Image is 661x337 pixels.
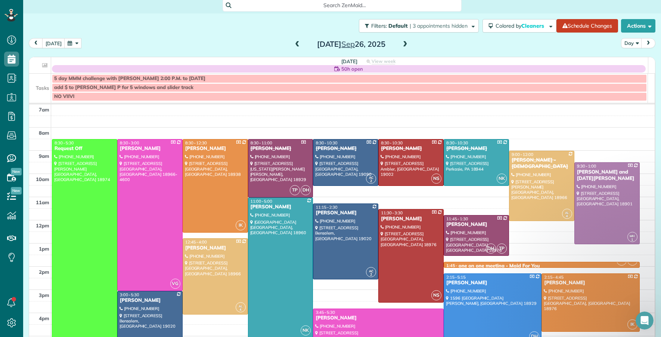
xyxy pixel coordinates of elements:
span: 11:00 - 5:00 [251,199,272,204]
a: Filters: Default | 3 appointments hidden [355,19,479,33]
div: [PERSON_NAME] [185,145,246,152]
div: [PERSON_NAME] [315,315,441,321]
span: AC [369,175,373,180]
div: one on one meeting - Maid For You [459,263,540,269]
span: AC [369,269,373,273]
div: [PERSON_NAME] [185,245,246,251]
span: 11am [36,199,49,205]
span: 3pm [39,292,49,298]
div: [PERSON_NAME] [544,280,637,286]
small: 2 [366,271,376,278]
div: [PERSON_NAME] [446,221,507,228]
small: 4 [236,306,245,313]
span: IK [236,220,246,230]
span: 9:30 - 1:00 [577,163,596,169]
div: [PERSON_NAME] [315,210,376,216]
span: 2:15 - 4:45 [544,275,564,280]
span: 8:30 - 10:30 [316,140,337,145]
span: VG [170,279,180,289]
span: 8am [39,130,49,136]
button: Colored byCleaners [482,19,556,33]
div: [PERSON_NAME] [446,280,539,286]
span: 8:30 - 3:00 [120,140,139,145]
iframe: Intercom live chat [636,312,654,330]
span: TP [497,243,507,254]
button: Filters: Default | 3 appointments hidden [359,19,479,33]
span: 8:30 - 5:30 [55,140,74,145]
span: NS [431,174,441,184]
span: NK [497,174,507,184]
button: prev [29,38,43,48]
span: 11:15 - 2:30 [316,205,337,210]
span: | 3 appointments hidden [410,22,468,29]
span: 9:00 - 12:00 [512,152,533,157]
span: AL [565,211,569,215]
div: [PERSON_NAME] [120,297,180,304]
div: [PERSON_NAME] [250,204,311,210]
span: 4pm [39,315,49,321]
span: 5 day MMM challenge with [PERSON_NAME] 2:00 P.M. to [DATE] [54,76,205,82]
span: New [11,168,22,175]
div: [PERSON_NAME] and [DATE][PERSON_NAME] [577,169,637,182]
span: 2pm [39,269,49,275]
span: 12pm [36,223,49,229]
span: 10am [36,176,49,182]
div: [PERSON_NAME] [381,145,441,152]
a: Schedule Changes [556,19,618,33]
span: 2:15 - 5:15 [446,275,466,280]
span: View week [372,58,395,64]
span: TP [290,185,300,195]
span: AL [239,304,243,308]
div: [PERSON_NAME] [120,145,180,152]
span: 11:45 - 1:30 [446,216,468,221]
span: NK [301,325,311,336]
span: 8:30 - 11:00 [251,140,272,145]
span: MH [630,234,635,238]
span: DH [301,185,311,195]
span: 8:30 - 10:30 [381,140,403,145]
span: Filters: [371,22,387,29]
span: Cleaners [521,22,545,29]
span: 11:30 - 3:30 [381,210,403,215]
span: 50h open [341,65,363,73]
div: [PERSON_NAME] [381,216,441,222]
div: [PERSON_NAME] [315,145,376,152]
span: IK [627,319,637,330]
span: NO VIIVI [54,94,74,99]
div: [PERSON_NAME] [446,145,507,152]
span: Default [388,22,408,29]
span: add $ to [PERSON_NAME] P for 5 windows and slider track [54,85,193,91]
span: [DATE] [341,58,357,64]
span: 9am [39,153,49,159]
span: Sep [341,39,355,49]
div: [PERSON_NAME] [250,145,311,152]
small: 4 [562,213,572,220]
span: 1pm [39,246,49,252]
span: 3:45 - 5:30 [316,310,335,315]
div: [PERSON_NAME] - [DEMOGRAPHIC_DATA] [511,157,572,170]
span: 7am [39,107,49,113]
button: next [641,38,655,48]
span: Colored by [496,22,547,29]
span: 12:45 - 4:00 [185,239,207,245]
button: [DATE] [42,38,65,48]
button: Day [621,38,642,48]
button: Actions [621,19,655,33]
small: 1 [628,236,637,243]
span: NS [431,290,441,300]
span: 8:30 - 12:30 [185,140,207,145]
span: 8:30 - 10:30 [446,140,468,145]
span: New [11,187,22,194]
span: 3:00 - 5:30 [120,292,139,297]
h2: [DATE] 26, 2025 [304,40,398,48]
div: Request Off [54,145,115,152]
small: 2 [366,178,376,185]
span: DH [486,243,496,254]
